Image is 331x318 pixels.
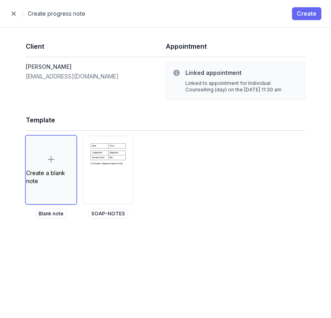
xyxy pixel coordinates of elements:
span: Appointment [166,42,207,50]
span: Blank note [35,209,67,219]
p: Date [92,145,107,147]
h3: Linked appointment [185,69,299,77]
p: Subjective [92,151,107,154]
dt: [EMAIL_ADDRESS][DOMAIN_NAME] [26,72,166,81]
p: Counsellor Signature (type name): [90,162,126,165]
div: Create a blank note [26,169,76,185]
h1: Client [26,41,166,52]
p: Assessment [92,156,107,159]
h1: Template [26,114,305,126]
p: Objective [109,151,125,154]
span: Create [297,9,317,19]
button: Create [292,7,321,20]
dd: [PERSON_NAME] [26,62,166,72]
p: Time [109,145,125,147]
p: Plan [109,156,125,159]
span: SOAP-NOTES [88,209,128,219]
div: Linked to appointment for Individual Counselling (day) on the [DATE] 11:30 am [185,80,299,93]
h2: Create progress note [28,9,282,19]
